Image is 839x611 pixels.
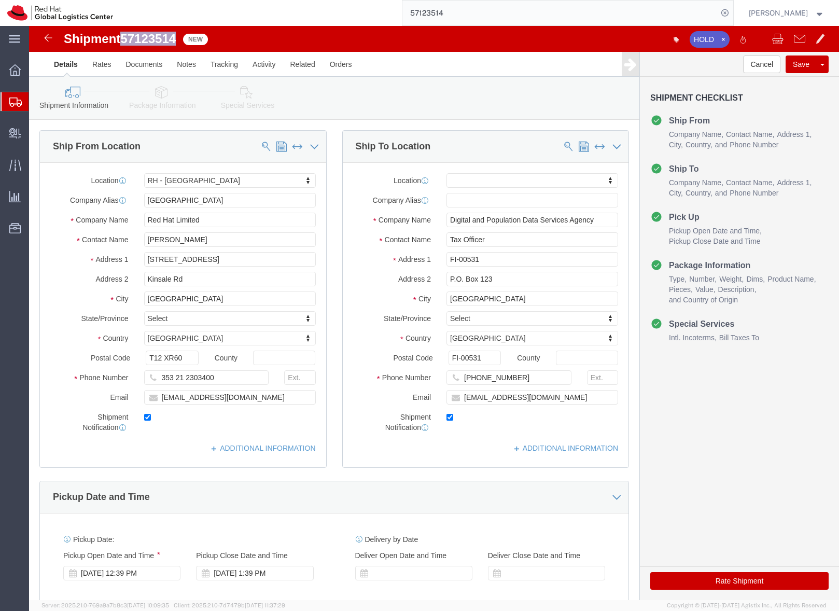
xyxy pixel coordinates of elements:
button: [PERSON_NAME] [748,7,825,19]
span: [DATE] 10:09:35 [127,602,169,608]
span: [DATE] 11:37:29 [245,602,285,608]
iframe: FS Legacy Container [29,26,839,600]
input: Search for shipment number, reference number [402,1,718,25]
img: logo [7,5,113,21]
span: Copyright © [DATE]-[DATE] Agistix Inc., All Rights Reserved [667,601,827,610]
span: Server: 2025.21.0-769a9a7b8c3 [41,602,169,608]
span: Sona Mala [749,7,808,19]
span: Client: 2025.21.0-7d7479b [174,602,285,608]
